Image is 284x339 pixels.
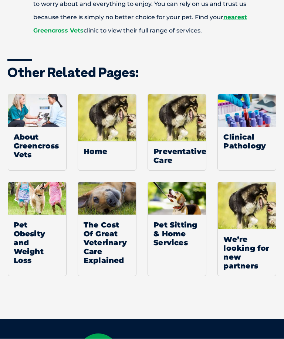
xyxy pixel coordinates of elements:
[148,182,206,277] a: Pet Sitting & Home Services
[148,141,206,171] span: Preventative Care
[148,94,206,171] a: Default ThumbnailPreventative Care
[8,127,66,165] span: About Greencross Vets
[218,229,276,276] span: We’re looking for new partners
[78,182,136,277] a: The Cost Of Great Veterinary Care Explained
[217,182,276,277] a: Default ThumbnailWe’re looking for new partners
[78,95,162,141] img: Default Thumbnail
[78,141,136,162] span: Home
[8,94,67,171] a: About Greencross Vets
[8,215,66,271] span: Pet Obesity and Weight Loss
[78,94,136,171] a: Default ThumbnailHome
[218,95,276,127] img: Clinical-Pathology
[148,95,231,141] img: Default Thumbnail
[217,94,276,171] a: Clinical Pathology
[218,127,276,156] span: Clinical Pathology
[7,66,277,79] h3: Other related pages:
[8,182,67,277] a: Pet Obesity and Weight Loss
[148,215,206,253] span: Pet Sitting & Home Services
[78,215,136,271] span: The Cost Of Great Veterinary Care Explained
